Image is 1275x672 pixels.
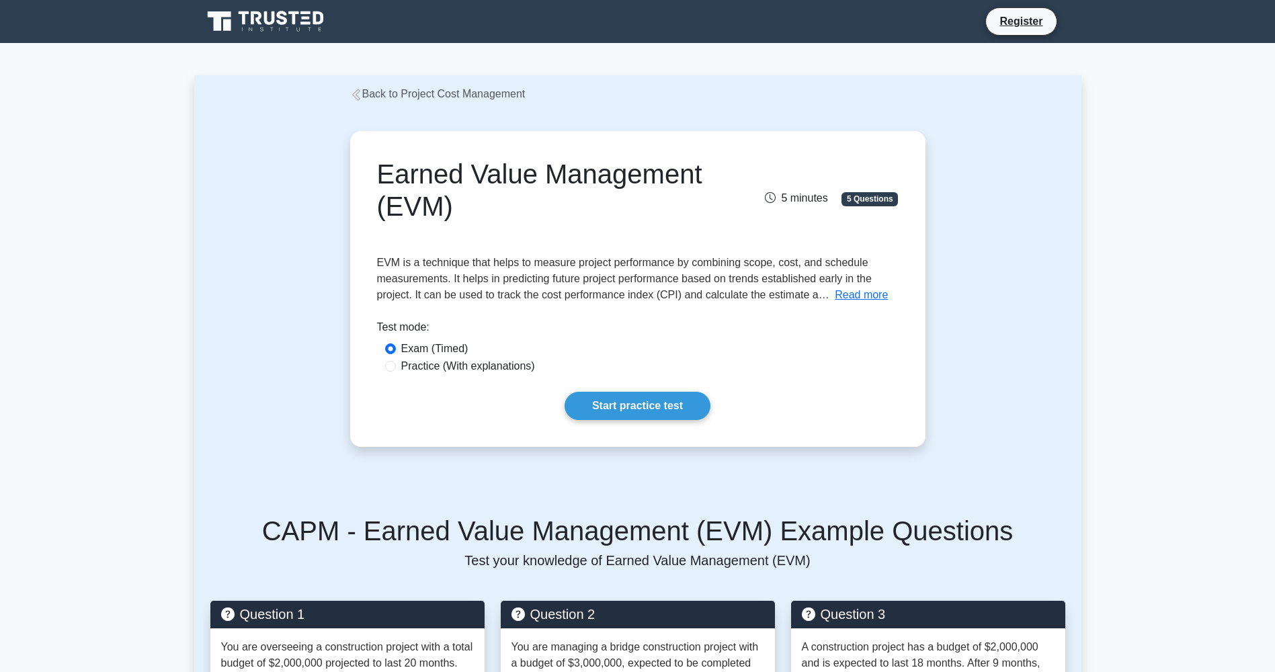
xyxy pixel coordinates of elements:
[401,341,468,357] label: Exam (Timed)
[377,257,872,300] span: EVM is a technique that helps to measure project performance by combining scope, cost, and schedu...
[210,515,1065,547] h5: CAPM - Earned Value Management (EVM) Example Questions
[991,13,1051,30] a: Register
[841,192,898,206] span: 5 Questions
[565,392,710,420] a: Start practice test
[221,606,474,622] h5: Question 1
[377,158,719,222] h1: Earned Value Management (EVM)
[835,287,888,303] button: Read more
[765,192,827,204] span: 5 minutes
[350,88,526,99] a: Back to Project Cost Management
[511,606,764,622] h5: Question 2
[210,552,1065,569] p: Test your knowledge of Earned Value Management (EVM)
[401,358,535,374] label: Practice (With explanations)
[802,606,1055,622] h5: Question 3
[377,319,899,341] div: Test mode:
